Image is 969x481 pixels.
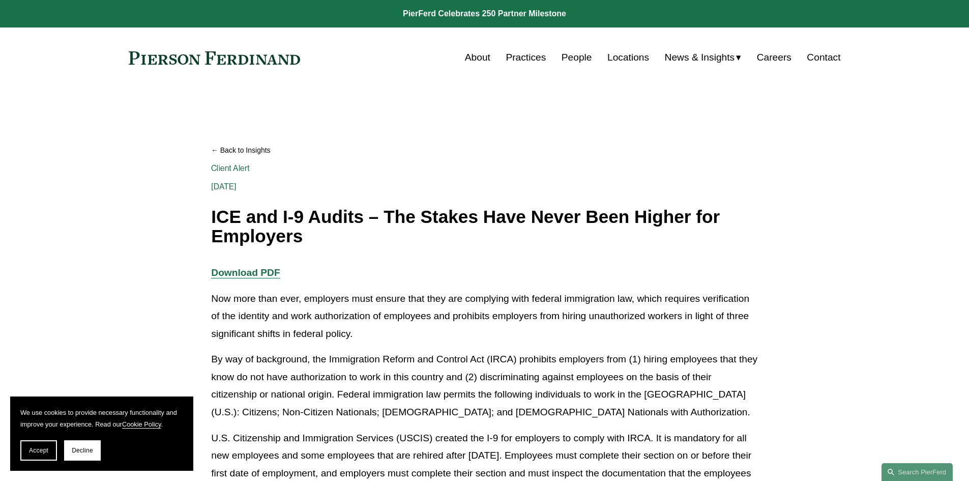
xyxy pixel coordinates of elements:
a: Search this site [882,463,953,481]
p: Now more than ever, employers must ensure that they are complying with federal immigration law, w... [211,290,757,343]
a: Download PDF [211,267,280,278]
a: folder dropdown [665,48,742,67]
a: Locations [607,48,649,67]
a: Cookie Policy [122,420,161,428]
h1: ICE and I-9 Audits – The Stakes Have Never Been Higher for Employers [211,207,757,246]
span: News & Insights [665,49,735,67]
a: Client Alert [211,163,250,173]
a: Practices [506,48,546,67]
p: We use cookies to provide necessary functionality and improve your experience. Read our . [20,407,183,430]
span: Decline [72,447,93,454]
span: Accept [29,447,48,454]
span: [DATE] [211,182,237,191]
button: Decline [64,440,101,461]
p: By way of background, the Immigration Reform and Control Act (IRCA) prohibits employers from (1) ... [211,351,757,421]
a: People [562,48,592,67]
a: About [465,48,490,67]
button: Accept [20,440,57,461]
a: Careers [757,48,791,67]
a: Back to Insights [211,142,757,159]
a: Contact [807,48,840,67]
section: Cookie banner [10,397,193,471]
